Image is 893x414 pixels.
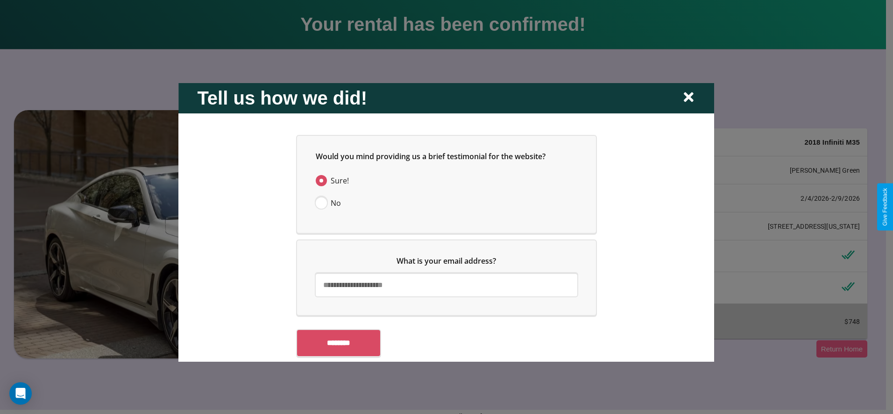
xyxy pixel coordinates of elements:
[9,382,32,405] div: Open Intercom Messenger
[397,255,496,266] span: What is your email address?
[882,188,888,226] div: Give Feedback
[331,197,341,208] span: No
[197,87,367,108] h2: Tell us how we did!
[331,175,349,186] span: Sure!
[316,151,546,161] span: Would you mind providing us a brief testimonial for the website?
